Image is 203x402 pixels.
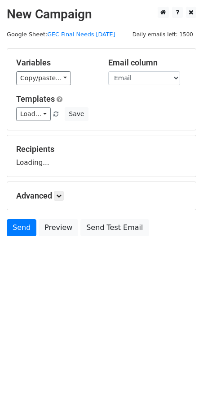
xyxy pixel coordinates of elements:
h5: Recipients [16,144,187,154]
a: Templates [16,94,55,104]
a: Load... [16,107,51,121]
a: Preview [39,219,78,236]
a: Copy/paste... [16,71,71,85]
h2: New Campaign [7,7,196,22]
h5: Advanced [16,191,187,201]
small: Google Sheet: [7,31,115,38]
a: Send Test Email [80,219,149,236]
a: Send [7,219,36,236]
h5: Email column [108,58,187,68]
span: Daily emails left: 1500 [129,30,196,39]
a: Daily emails left: 1500 [129,31,196,38]
button: Save [65,107,88,121]
div: Loading... [16,144,187,168]
a: GEC Final Needs [DATE] [47,31,115,38]
h5: Variables [16,58,95,68]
